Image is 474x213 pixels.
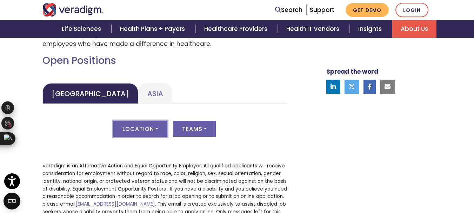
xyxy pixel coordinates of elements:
[113,121,167,137] button: Location
[42,55,287,67] h2: Open Positions
[395,3,428,17] a: Login
[42,3,104,16] img: Veradigm logo
[346,3,389,17] a: Get Demo
[326,67,378,76] strong: Spread the word
[138,83,172,104] a: Asia
[196,20,278,38] a: Healthcare Providers
[112,20,195,38] a: Health Plans + Payers
[310,6,334,14] a: Support
[75,201,155,207] a: [EMAIL_ADDRESS][DOMAIN_NAME]
[4,193,20,209] button: Open CMP widget
[42,83,138,104] a: [GEOGRAPHIC_DATA]
[392,20,436,38] a: About Us
[350,20,392,38] a: Insights
[278,20,350,38] a: Health IT Vendors
[173,121,216,137] button: Teams
[275,5,302,15] a: Search
[53,20,112,38] a: Life Sciences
